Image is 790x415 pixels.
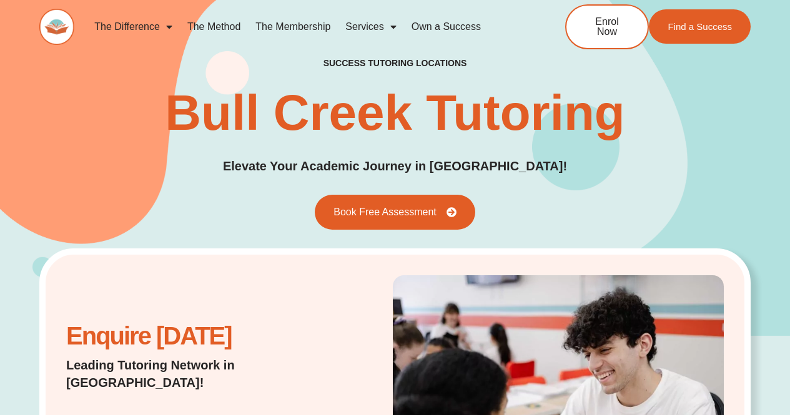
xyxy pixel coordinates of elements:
[66,356,318,391] p: Leading Tutoring Network in [GEOGRAPHIC_DATA]!
[315,195,475,230] a: Book Free Assessment
[180,12,248,41] a: The Method
[404,12,488,41] a: Own a Success
[248,12,338,41] a: The Membership
[66,328,318,344] h2: Enquire [DATE]
[223,157,567,176] p: Elevate Your Academic Journey in [GEOGRAPHIC_DATA]!
[333,207,437,217] span: Book Free Assessment
[338,12,403,41] a: Services
[585,17,629,37] span: Enrol Now
[668,22,732,31] span: Find a Success
[87,12,180,41] a: The Difference
[649,9,751,44] a: Find a Success
[87,12,524,41] nav: Menu
[165,88,625,138] h1: Bull Creek Tutoring
[565,4,649,49] a: Enrol Now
